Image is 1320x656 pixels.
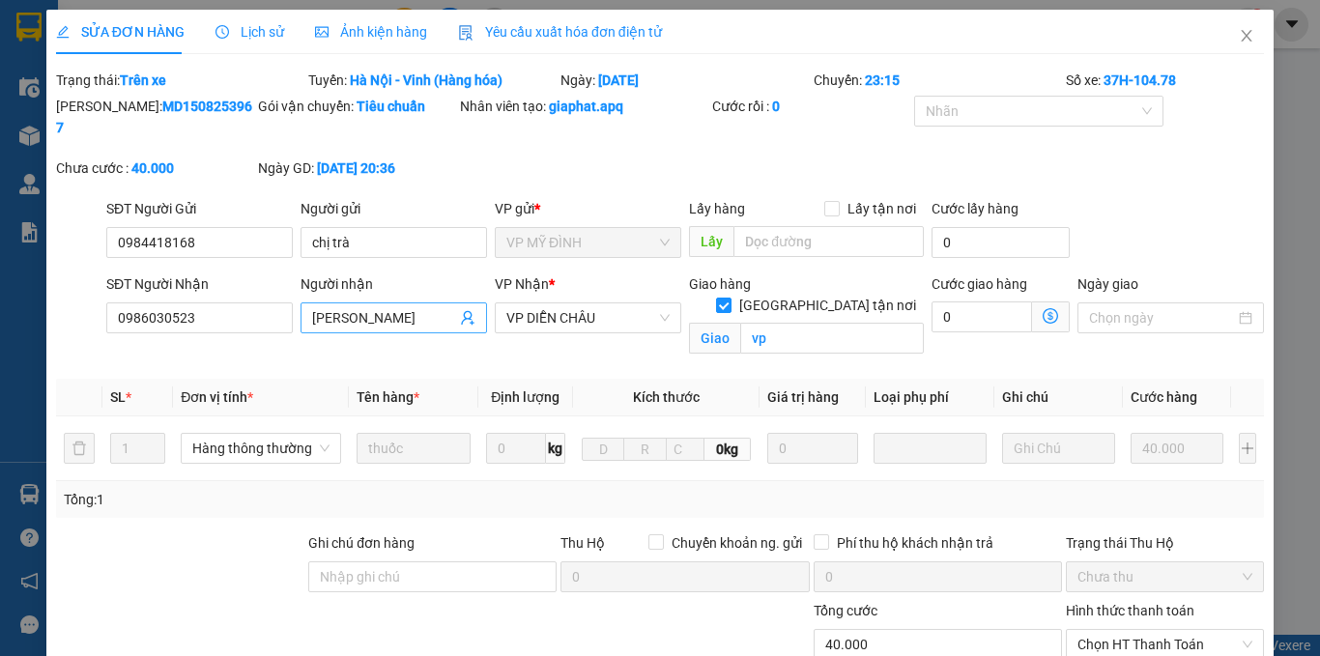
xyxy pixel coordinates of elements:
span: Lịch sử [215,24,284,40]
span: user-add [460,310,475,326]
div: Người nhận [301,273,487,295]
span: Chuyển khoản ng. gửi [664,532,810,554]
input: R [623,438,666,461]
span: VP DIỄN CHÂU [506,303,670,332]
div: Gói vận chuyển: [258,96,456,117]
div: Số xe: [1064,70,1266,91]
input: Giao tận nơi [740,323,924,354]
span: Đơn vị tính [181,389,253,405]
span: Lấy [689,226,733,257]
span: Kích thước [633,389,700,405]
div: Chuyến: [812,70,1064,91]
img: icon [458,25,473,41]
button: Close [1220,10,1274,64]
label: Ngày giao [1077,276,1138,292]
label: Cước giao hàng [932,276,1027,292]
th: Loại phụ phí [866,379,994,416]
button: plus [1239,433,1256,464]
span: Giá trị hàng [767,389,839,405]
span: [GEOGRAPHIC_DATA] tận nơi [732,295,924,316]
div: SĐT Người Nhận [106,273,293,295]
div: [PERSON_NAME]: [56,96,254,138]
div: SĐT Người Gửi [106,198,293,219]
input: VD: Bàn, Ghế [357,433,471,464]
b: Hà Nội - Vinh (Hàng hóa) [350,72,502,88]
div: Người gửi [301,198,487,219]
input: Ngày giao [1089,307,1235,328]
span: Thu Hộ [560,535,605,551]
div: Ngày: [559,70,811,91]
b: [DATE] 20:36 [317,160,395,176]
span: Hàng thông thường [192,434,330,463]
div: Trạng thái Thu Hộ [1066,532,1264,554]
label: Cước lấy hàng [932,201,1019,216]
input: C [666,438,704,461]
span: 0kg [704,438,752,461]
span: Yêu cầu xuất hóa đơn điện tử [458,24,662,40]
div: Nhân viên tạo: [460,96,708,117]
input: Ghi Chú [1002,433,1115,464]
span: VP Nhận [495,276,549,292]
div: Chưa cước : [56,157,254,179]
input: Cước giao hàng [932,301,1032,332]
input: Dọc đường [733,226,924,257]
span: SL [110,389,126,405]
div: Ngày GD: [258,157,456,179]
span: kg [546,433,565,464]
span: Lấy tận nơi [840,198,924,219]
span: close [1239,28,1254,43]
span: Tổng cước [814,603,877,618]
input: Cước lấy hàng [932,227,1070,258]
b: 0 [772,99,780,114]
span: Ảnh kiện hàng [315,24,427,40]
div: VP gửi [495,198,681,219]
th: Ghi chú [994,379,1123,416]
span: Giao [689,323,740,354]
input: Ghi chú đơn hàng [308,561,557,592]
span: clock-circle [215,25,229,39]
div: Tổng: 1 [64,489,511,510]
span: edit [56,25,70,39]
b: Trên xe [120,72,166,88]
b: 37H-104.78 [1104,72,1176,88]
span: Cước hàng [1131,389,1197,405]
span: Chưa thu [1077,562,1252,591]
b: 40.000 [131,160,174,176]
div: Cước rồi : [712,96,910,117]
div: Trạng thái: [54,70,306,91]
span: VP MỸ ĐÌNH [506,228,670,257]
span: Định lượng [491,389,560,405]
b: Tiêu chuẩn [357,99,425,114]
span: picture [315,25,329,39]
span: Phí thu hộ khách nhận trả [829,532,1001,554]
input: D [582,438,624,461]
span: SỬA ĐƠN HÀNG [56,24,185,40]
span: Giao hàng [689,276,751,292]
label: Hình thức thanh toán [1066,603,1194,618]
span: Lấy hàng [689,201,745,216]
span: Tên hàng [357,389,419,405]
input: 0 [1131,433,1223,464]
b: 23:15 [865,72,900,88]
label: Ghi chú đơn hàng [308,535,415,551]
div: Tuyến: [306,70,559,91]
b: giaphat.apq [549,99,623,114]
span: dollar-circle [1043,308,1058,324]
input: 0 [767,433,857,464]
b: [DATE] [598,72,639,88]
button: delete [64,433,95,464]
